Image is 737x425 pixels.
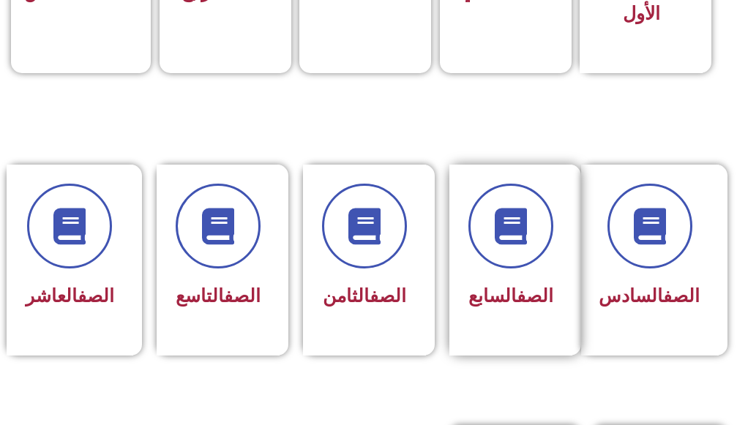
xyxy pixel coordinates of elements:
[468,285,553,306] span: السابع
[663,285,700,306] a: الصف
[517,285,553,306] a: الصف
[176,285,261,306] span: التاسع
[323,285,406,306] span: الثامن
[370,285,406,306] a: الصف
[224,285,261,306] a: الصف
[26,285,114,306] span: العاشر
[599,285,700,306] span: السادس
[78,285,114,306] a: الصف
